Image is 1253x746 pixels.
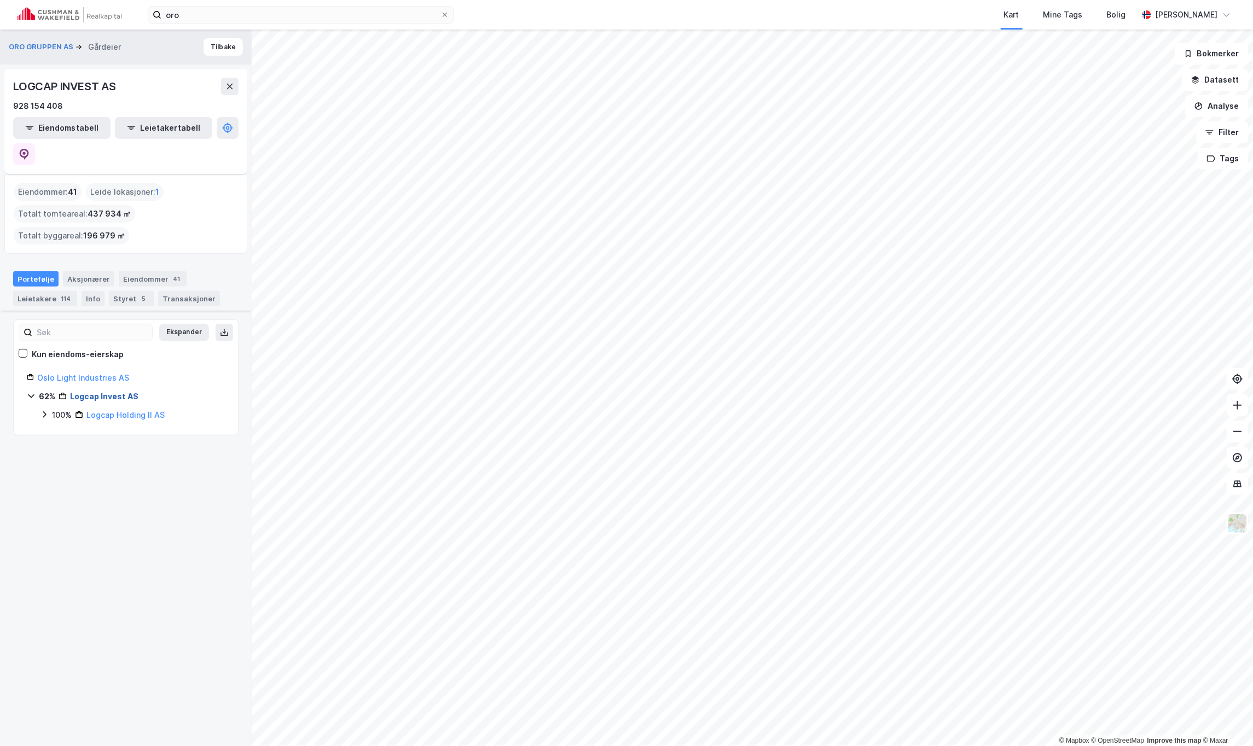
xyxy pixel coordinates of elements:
[204,38,243,56] button: Tilbake
[88,207,131,220] span: 437 934 ㎡
[59,293,73,304] div: 114
[119,271,187,287] div: Eiendommer
[155,185,159,199] span: 1
[13,100,63,113] div: 928 154 408
[13,117,111,139] button: Eiendomstabell
[1198,693,1253,746] div: Kontrollprogram for chat
[13,78,118,95] div: LOGCAP INVEST AS
[159,324,209,341] button: Ekspander
[68,185,77,199] span: 41
[37,373,129,382] a: Oslo Light Industries AS
[158,291,220,306] div: Transaksjoner
[82,291,105,306] div: Info
[86,183,164,201] div: Leide lokasjoner :
[39,390,55,403] div: 62%
[1092,737,1145,744] a: OpenStreetMap
[70,392,138,401] a: Logcap Invest AS
[161,7,440,23] input: Søk på adresse, matrikkel, gårdeiere, leietakere eller personer
[32,324,152,341] input: Søk
[1196,121,1249,143] button: Filter
[83,229,125,242] span: 196 979 ㎡
[138,293,149,304] div: 5
[1227,513,1248,534] img: Z
[32,348,124,361] div: Kun eiendoms-eierskap
[13,291,77,306] div: Leietakere
[86,410,165,419] a: Logcap Holding II AS
[88,40,121,54] div: Gårdeier
[171,273,182,284] div: 41
[1004,8,1019,21] div: Kart
[52,409,72,422] div: 100%
[9,42,76,53] button: ORO GRUPPEN AS
[14,205,135,223] div: Totalt tomteareal :
[18,7,121,22] img: cushman-wakefield-realkapital-logo.202ea83816669bd177139c58696a8fa1.svg
[14,183,82,201] div: Eiendommer :
[1182,69,1249,91] button: Datasett
[1185,95,1249,117] button: Analyse
[1147,737,1202,744] a: Improve this map
[1107,8,1126,21] div: Bolig
[14,227,129,244] div: Totalt byggareal :
[13,271,59,287] div: Portefølje
[109,291,154,306] div: Styret
[1059,737,1089,744] a: Mapbox
[115,117,212,139] button: Leietakertabell
[1156,8,1218,21] div: [PERSON_NAME]
[1198,148,1249,170] button: Tags
[63,271,114,287] div: Aksjonærer
[1043,8,1083,21] div: Mine Tags
[1175,43,1249,65] button: Bokmerker
[1198,693,1253,746] iframe: Chat Widget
